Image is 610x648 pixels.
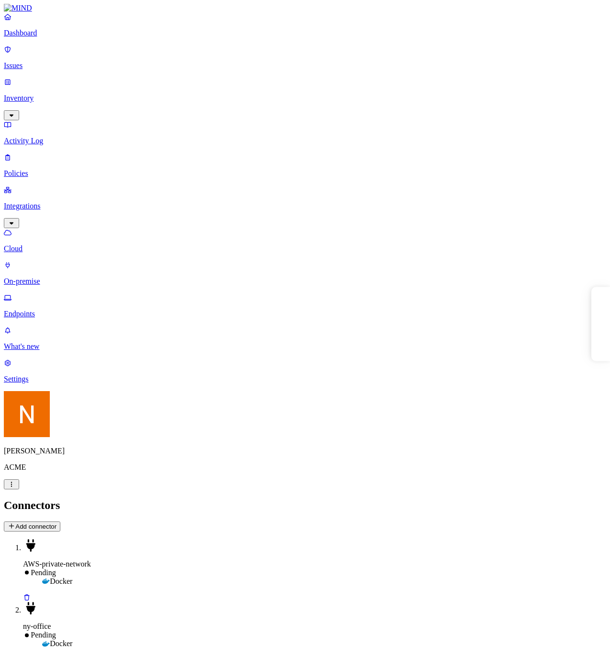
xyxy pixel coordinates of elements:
[4,120,606,145] a: Activity Log
[31,568,56,577] span: Pending
[4,228,606,253] a: Cloud
[50,639,72,648] span: Docker
[4,29,606,37] p: Dashboard
[23,560,91,568] span: AWS-private-network
[4,261,606,286] a: On-premise
[4,293,606,318] a: Endpoints
[23,622,51,630] span: ny-office
[4,137,606,145] p: Activity Log
[4,169,606,178] p: Policies
[4,153,606,178] a: Policies
[4,447,606,455] p: [PERSON_NAME]
[4,277,606,286] p: On-premise
[4,499,606,512] h2: Connectors
[31,631,56,639] span: Pending
[4,202,606,210] p: Integrations
[4,244,606,253] p: Cloud
[4,4,606,12] a: MIND
[4,61,606,70] p: Issues
[4,463,606,472] p: ACME
[4,185,606,227] a: Integrations
[4,375,606,383] p: Settings
[4,4,32,12] img: MIND
[4,391,50,437] img: Nitai Mishary
[4,310,606,318] p: Endpoints
[4,326,606,351] a: What's new
[4,94,606,103] p: Inventory
[4,12,606,37] a: Dashboard
[4,359,606,383] a: Settings
[4,521,60,532] button: Add connector
[4,342,606,351] p: What's new
[4,78,606,119] a: Inventory
[4,45,606,70] a: Issues
[50,577,72,585] span: Docker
